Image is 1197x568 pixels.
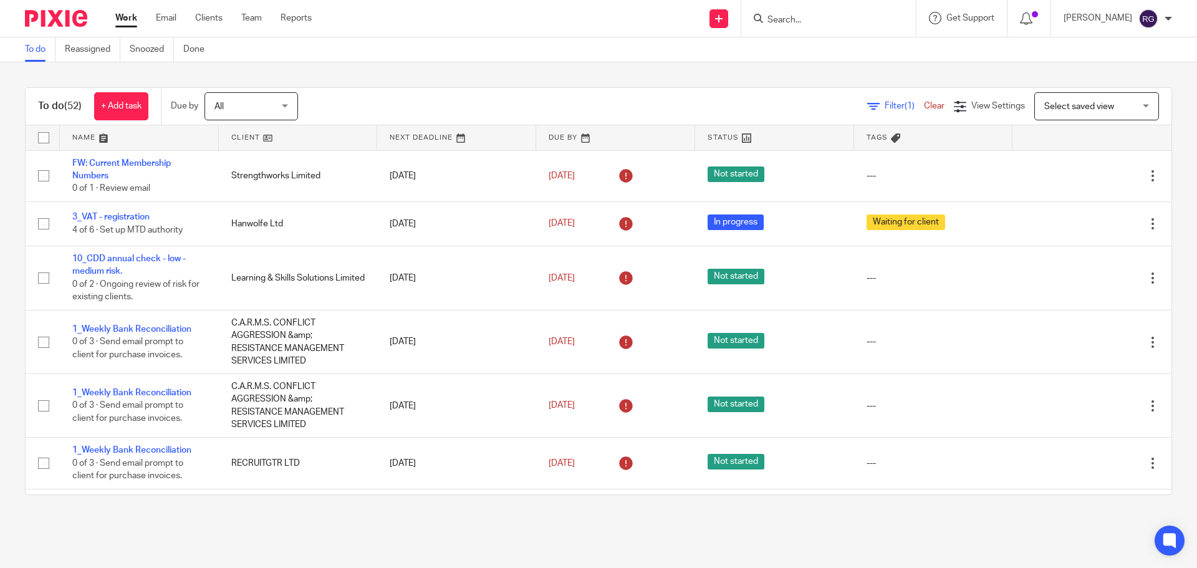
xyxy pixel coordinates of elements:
a: Snoozed [130,37,174,62]
span: Select saved view [1044,102,1114,111]
span: [DATE] [549,402,575,410]
td: C.A.R.M.S. CONFLICT AGGRESSION &amp; RESISTANCE MANAGEMENT SERVICES LIMITED [219,310,378,373]
span: 0 of 1 · Review email [72,184,150,193]
td: RECRUITGTR LTD [219,438,378,489]
td: Strengthworks Limited [219,150,378,201]
td: One Red Kite Limited [219,489,378,540]
a: 10_CDD annual check - low - medium risk. [72,254,186,276]
a: 3_VAT - registration [72,213,150,221]
span: [DATE] [549,459,575,468]
span: In progress [708,214,764,230]
span: Not started [708,454,764,469]
a: Reports [281,12,312,24]
p: Due by [171,100,198,112]
td: [DATE] [377,246,536,310]
td: Learning & Skills Solutions Limited [219,246,378,310]
td: [DATE] [377,201,536,246]
span: [DATE] [549,274,575,282]
span: 0 of 3 · Send email prompt to client for purchase invoices. [72,337,183,359]
span: Not started [708,269,764,284]
span: Tags [867,134,888,141]
span: Not started [708,166,764,182]
span: [DATE] [549,171,575,180]
span: 4 of 6 · Set up MTD authority [72,226,183,234]
td: [DATE] [377,310,536,373]
span: Waiting for client [867,214,945,230]
span: [DATE] [549,337,575,346]
span: Filter [885,102,924,110]
td: [DATE] [377,150,536,201]
td: [DATE] [377,374,536,438]
a: + Add task [94,92,148,120]
span: 0 of 2 · Ongoing review of risk for existing clients. [72,280,199,302]
p: [PERSON_NAME] [1064,12,1132,24]
div: --- [867,335,1001,348]
span: (1) [905,102,915,110]
a: FW: Current Membership Numbers [72,159,171,180]
div: --- [867,400,1001,412]
span: (52) [64,101,82,111]
img: Pixie [25,10,87,27]
a: Reassigned [65,37,120,62]
a: Done [183,37,214,62]
span: [DATE] [549,219,575,228]
a: Email [156,12,176,24]
a: 1_Weekly Bank Reconciliation [72,446,191,455]
span: View Settings [971,102,1025,110]
span: 0 of 3 · Send email prompt to client for purchase invoices. [72,459,183,481]
a: Team [241,12,262,24]
a: Work [115,12,137,24]
input: Search [766,15,878,26]
span: All [214,102,224,111]
a: Clear [924,102,945,110]
img: svg%3E [1138,9,1158,29]
a: 1_Weekly Bank Reconciliation [72,388,191,397]
td: [DATE] [377,438,536,489]
div: --- [867,272,1001,284]
td: [DATE] [377,489,536,540]
a: To do [25,37,55,62]
h1: To do [38,100,82,113]
span: Not started [708,333,764,349]
a: 1_Weekly Bank Reconciliation [72,325,191,334]
span: 0 of 3 · Send email prompt to client for purchase invoices. [72,402,183,423]
div: --- [867,170,1001,182]
span: Not started [708,397,764,412]
span: Get Support [946,14,994,22]
div: --- [867,457,1001,469]
td: C.A.R.M.S. CONFLICT AGGRESSION &amp; RESISTANCE MANAGEMENT SERVICES LIMITED [219,374,378,438]
a: Clients [195,12,223,24]
td: Hanwolfe Ltd [219,201,378,246]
